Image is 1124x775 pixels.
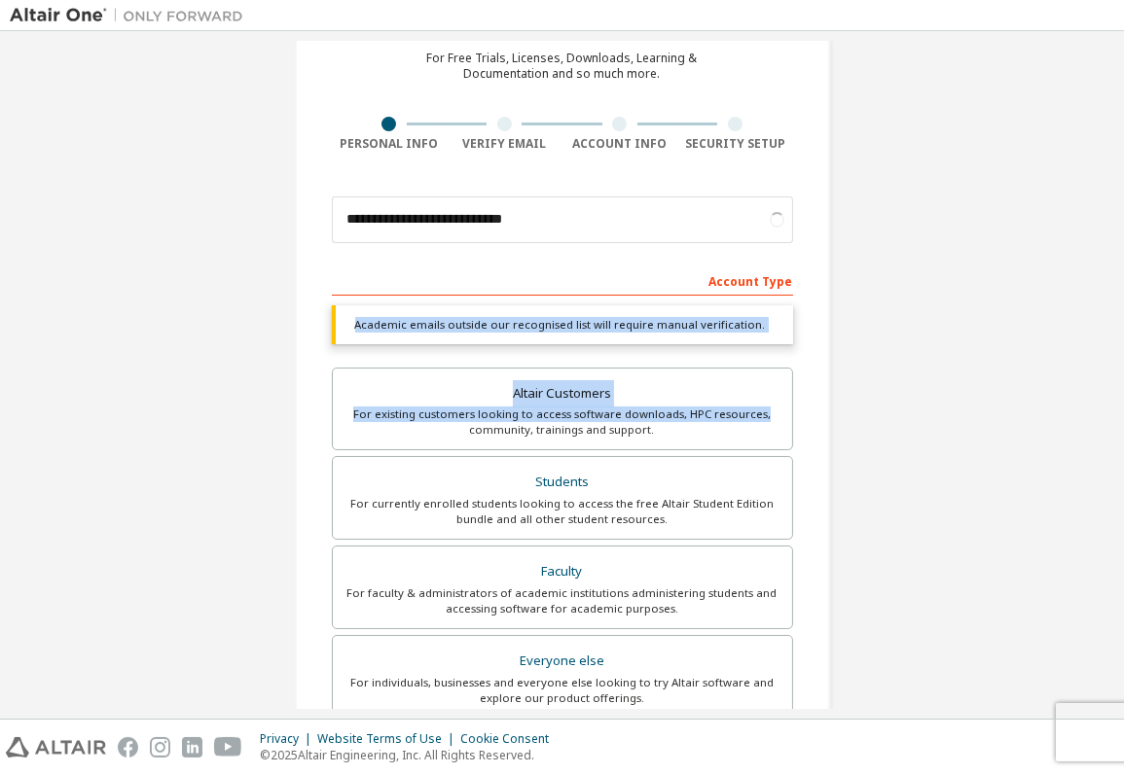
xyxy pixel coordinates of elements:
div: For Free Trials, Licenses, Downloads, Learning & Documentation and so much more. [427,51,698,82]
div: Account Info [562,136,678,152]
img: youtube.svg [214,737,242,757]
p: © 2025 Altair Engineering, Inc. All Rights Reserved. [260,747,561,763]
div: Students [344,469,780,496]
img: Altair One [10,6,253,25]
img: altair_logo.svg [6,737,106,757]
div: Faculty [344,558,780,585]
div: For currently enrolled students looking to access the free Altair Student Edition bundle and all ... [344,496,780,527]
img: facebook.svg [118,737,138,757]
div: For individuals, businesses and everyone else looking to try Altair software and explore our prod... [344,675,780,706]
div: For faculty & administrators of academic institutions administering students and accessing softwa... [344,585,780,616]
div: Altair Customers [344,380,780,407]
div: Verify Email [447,136,562,152]
div: Cookie Consent [460,731,561,747]
div: Academic emails outside our recognised list will require manual verification. [332,305,793,344]
img: instagram.svg [150,737,170,757]
div: For existing customers looking to access software downloads, HPC resources, community, trainings ... [344,406,780,438]
img: linkedin.svg [182,737,202,757]
div: Account Type [332,264,793,296]
div: Personal Info [332,136,448,152]
div: Website Terms of Use [317,731,460,747]
div: Security Setup [677,136,793,152]
div: Everyone else [344,648,780,675]
div: Privacy [260,731,317,747]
